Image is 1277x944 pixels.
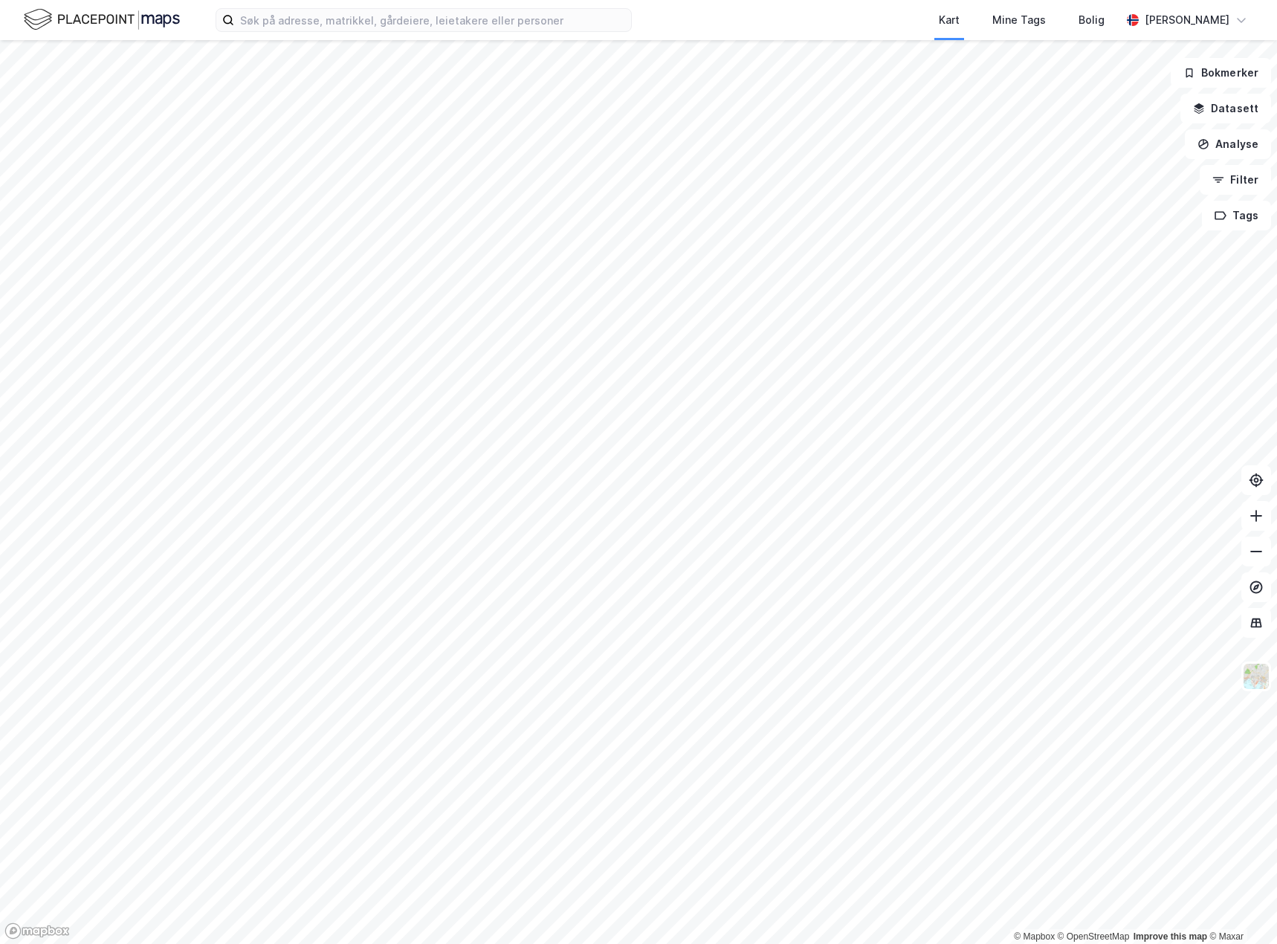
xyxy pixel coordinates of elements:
[1202,201,1271,230] button: Tags
[1134,931,1207,942] a: Improve this map
[4,922,70,940] a: Mapbox homepage
[234,9,631,31] input: Søk på adresse, matrikkel, gårdeiere, leietakere eller personer
[1242,662,1270,691] img: Z
[1014,931,1055,942] a: Mapbox
[1079,11,1105,29] div: Bolig
[24,7,180,33] img: logo.f888ab2527a4732fd821a326f86c7f29.svg
[1058,931,1130,942] a: OpenStreetMap
[939,11,960,29] div: Kart
[1145,11,1229,29] div: [PERSON_NAME]
[1171,58,1271,88] button: Bokmerker
[992,11,1046,29] div: Mine Tags
[1203,873,1277,944] iframe: Chat Widget
[1185,129,1271,159] button: Analyse
[1203,873,1277,944] div: Kontrollprogram for chat
[1200,165,1271,195] button: Filter
[1180,94,1271,123] button: Datasett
